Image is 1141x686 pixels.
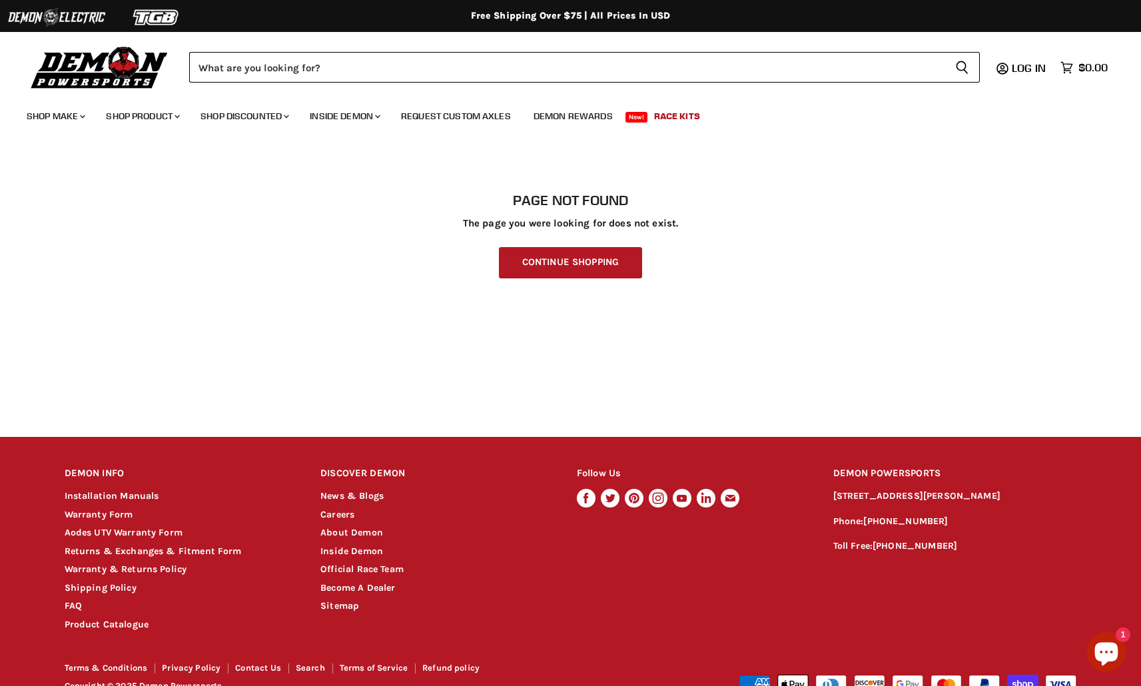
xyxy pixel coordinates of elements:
[189,52,945,83] input: Search
[1054,58,1114,77] a: $0.00
[65,490,159,502] a: Installation Manuals
[391,103,521,130] a: Request Custom Axles
[65,218,1077,229] p: The page you were looking for does not exist.
[162,663,220,673] a: Privacy Policy
[296,663,325,673] a: Search
[1012,61,1046,75] span: Log in
[320,458,552,490] h2: DISCOVER DEMON
[422,663,480,673] a: Refund policy
[65,192,1077,208] h1: Page not found
[65,619,149,630] a: Product Catalogue
[235,663,281,673] a: Contact Us
[499,247,642,278] a: Continue Shopping
[65,545,242,557] a: Returns & Exchanges & Fitment Form
[38,10,1104,22] div: Free Shipping Over $75 | All Prices In USD
[320,490,384,502] a: News & Blogs
[65,663,572,677] nav: Footer
[107,5,206,30] img: TGB Logo 2
[625,112,648,123] span: New!
[27,43,173,91] img: Demon Powersports
[320,545,383,557] a: Inside Demon
[644,103,710,130] a: Race Kits
[873,540,957,551] a: [PHONE_NUMBER]
[1006,62,1054,74] a: Log in
[65,563,187,575] a: Warranty & Returns Policy
[17,97,1104,130] ul: Main menu
[833,539,1077,554] p: Toll Free:
[577,458,808,490] h2: Follow Us
[189,52,980,83] form: Product
[320,527,383,538] a: About Demon
[320,563,404,575] a: Official Race Team
[945,52,980,83] button: Search
[96,103,188,130] a: Shop Product
[833,458,1077,490] h2: DEMON POWERSPORTS
[1078,61,1108,74] span: $0.00
[300,103,388,130] a: Inside Demon
[65,458,296,490] h2: DEMON INFO
[320,600,359,611] a: Sitemap
[833,489,1077,504] p: [STREET_ADDRESS][PERSON_NAME]
[65,527,183,538] a: Aodes UTV Warranty Form
[65,509,133,520] a: Warranty Form
[65,663,148,673] a: Terms & Conditions
[65,582,137,593] a: Shipping Policy
[65,600,82,611] a: FAQ
[320,509,354,520] a: Careers
[524,103,623,130] a: Demon Rewards
[320,582,395,593] a: Become A Dealer
[17,103,93,130] a: Shop Make
[863,515,948,527] a: [PHONE_NUMBER]
[1082,632,1130,675] inbox-online-store-chat: Shopify online store chat
[340,663,408,673] a: Terms of Service
[833,514,1077,529] p: Phone:
[7,5,107,30] img: Demon Electric Logo 2
[190,103,297,130] a: Shop Discounted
